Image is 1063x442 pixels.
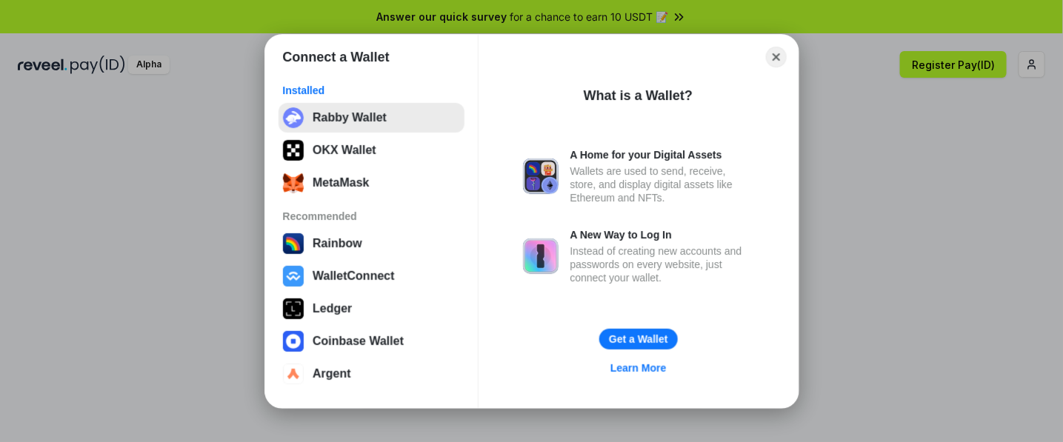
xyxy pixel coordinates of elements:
[523,238,559,274] img: svg+xml,%3Csvg%20xmlns%3D%22http%3A%2F%2Fwww.w3.org%2F2000%2Fsvg%22%20fill%3D%22none%22%20viewBox...
[279,261,464,291] button: WalletConnect
[279,229,464,258] button: Rainbow
[570,228,754,241] div: A New Way to Log In
[599,329,678,349] button: Get a Wallet
[283,107,304,128] img: svg+xml;base64,PHN2ZyB3aWR0aD0iMzIiIGhlaWdodD0iMzIiIHZpZXdCb3g9IjAgMCAzMiAzMiIgZmlsbD0ibm9uZSIgeG...
[313,302,352,315] div: Ledger
[313,176,369,190] div: MetaMask
[570,164,754,204] div: Wallets are used to send, receive, store, and display digital assets like Ethereum and NFTs.
[602,358,675,378] a: Learn More
[279,294,464,324] button: Ledger
[279,359,464,389] button: Argent
[313,335,404,348] div: Coinbase Wallet
[570,244,754,284] div: Instead of creating new accounts and passwords on every website, just connect your wallet.
[313,367,351,381] div: Argent
[279,135,464,165] button: OKX Wallet
[283,48,390,66] h1: Connect a Wallet
[313,111,387,124] div: Rabby Wallet
[609,332,668,346] div: Get a Wallet
[313,237,362,250] div: Rainbow
[279,168,464,198] button: MetaMask
[523,158,559,194] img: svg+xml,%3Csvg%20xmlns%3D%22http%3A%2F%2Fwww.w3.org%2F2000%2Fsvg%22%20fill%3D%22none%22%20viewBox...
[610,361,666,375] div: Learn More
[283,140,304,161] img: 5VZ71FV6L7PA3gg3tXrdQ+DgLhC+75Wq3no69P3MC0NFQpx2lL04Ql9gHK1bRDjsSBIvScBnDTk1WrlGIZBorIDEYJj+rhdgn...
[283,298,304,319] img: svg+xml,%3Csvg%20xmlns%3D%22http%3A%2F%2Fwww.w3.org%2F2000%2Fsvg%22%20width%3D%2228%22%20height%3...
[313,144,376,157] div: OKX Wallet
[584,87,693,104] div: What is a Wallet?
[570,148,754,161] div: A Home for your Digital Assets
[283,364,304,384] img: svg+xml,%3Csvg%20width%3D%2228%22%20height%3D%2228%22%20viewBox%3D%220%200%2028%2028%22%20fill%3D...
[279,327,464,356] button: Coinbase Wallet
[313,269,395,283] div: WalletConnect
[283,266,304,287] img: svg+xml,%3Csvg%20width%3D%2228%22%20height%3D%2228%22%20viewBox%3D%220%200%2028%2028%22%20fill%3D...
[283,331,304,352] img: svg+xml,%3Csvg%20width%3D%2228%22%20height%3D%2228%22%20viewBox%3D%220%200%2028%2028%22%20fill%3D...
[766,47,787,67] button: Close
[283,173,304,193] img: svg+xml;base64,PHN2ZyB3aWR0aD0iMzUiIGhlaWdodD0iMzQiIHZpZXdCb3g9IjAgMCAzNSAzNCIgZmlsbD0ibm9uZSIgeG...
[283,84,460,97] div: Installed
[283,233,304,254] img: svg+xml,%3Csvg%20width%3D%22120%22%20height%3D%22120%22%20viewBox%3D%220%200%20120%20120%22%20fil...
[279,103,464,133] button: Rabby Wallet
[283,210,460,223] div: Recommended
